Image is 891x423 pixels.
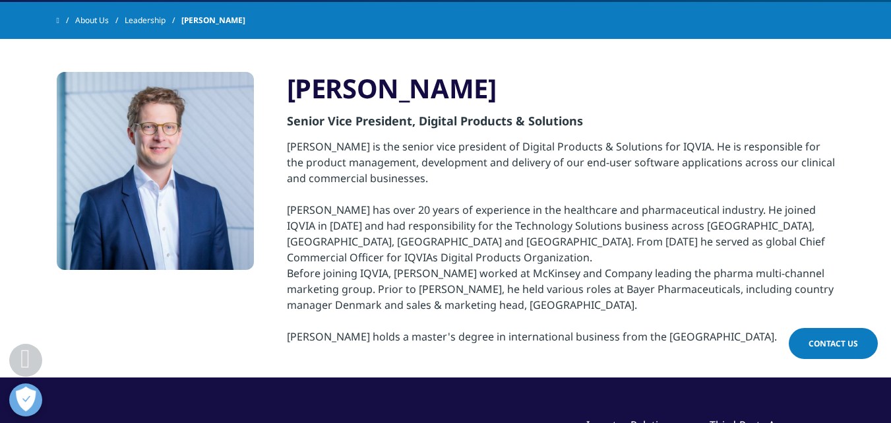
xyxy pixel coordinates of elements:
[125,9,181,32] a: Leadership
[809,338,858,349] span: Contact Us
[287,72,835,105] h3: [PERSON_NAME]
[9,383,42,416] button: Open Preferences
[287,105,835,139] div: Senior Vice President, Digital Products & Solutions
[75,9,125,32] a: About Us
[181,9,245,32] span: [PERSON_NAME]
[789,328,878,359] a: Contact Us
[287,139,835,344] div: [PERSON_NAME] is the senior vice president of Digital Products & Solutions for IQVIA. He is respo...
